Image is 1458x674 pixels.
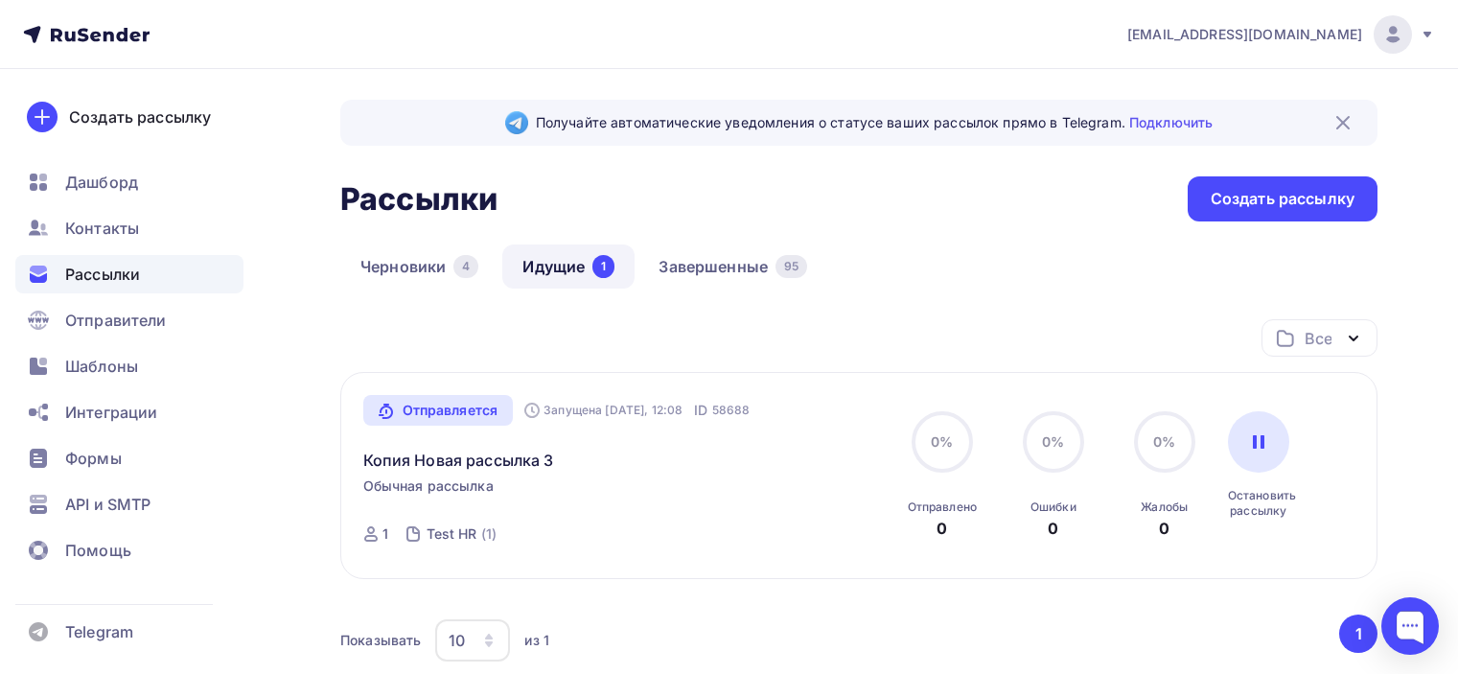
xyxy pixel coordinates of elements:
[65,493,150,516] span: API и SMTP
[775,255,807,278] div: 95
[1129,114,1213,130] a: Подключить
[65,620,133,643] span: Telegram
[1030,500,1076,515] div: Ошибки
[481,524,497,544] div: (1)
[449,629,465,652] div: 10
[1153,433,1175,450] span: 0%
[505,111,528,134] img: Telegram
[931,433,953,450] span: 0%
[65,309,167,332] span: Отправители
[69,105,211,128] div: Создать рассылку
[340,244,498,289] a: Черновики4
[65,355,138,378] span: Шаблоны
[1336,615,1378,653] ul: Pagination
[502,244,635,289] a: Идущие1
[363,449,554,472] a: Копия Новая рассылка 3
[524,631,549,650] div: из 1
[425,519,498,549] a: Test HR (1)
[1048,517,1058,540] div: 0
[536,113,1213,132] span: Получайте автоматические уведомления о статусе ваших рассылок прямо в Telegram.
[1305,327,1331,350] div: Все
[340,180,498,219] h2: Рассылки
[363,476,494,496] span: Обычная рассылка
[1127,15,1435,54] a: [EMAIL_ADDRESS][DOMAIN_NAME]
[453,255,478,278] div: 4
[15,347,243,385] a: Шаблоны
[1042,433,1064,450] span: 0%
[1141,500,1188,515] div: Жалобы
[65,217,139,240] span: Контакты
[1127,25,1362,44] span: [EMAIL_ADDRESS][DOMAIN_NAME]
[524,403,683,418] div: Запущена [DATE], 12:08
[65,401,157,424] span: Интеграции
[694,401,707,420] span: ID
[427,524,477,544] div: Test HR
[382,524,388,544] div: 1
[65,171,138,194] span: Дашборд
[712,401,751,420] span: 58688
[15,439,243,477] a: Формы
[1261,319,1377,357] button: Все
[908,500,977,515] div: Отправлено
[15,209,243,247] a: Контакты
[15,163,243,201] a: Дашборд
[340,631,421,650] div: Показывать
[363,395,514,426] a: Отправляется
[1228,488,1289,519] div: Остановить рассылку
[592,255,614,278] div: 1
[65,539,131,562] span: Помощь
[434,618,511,662] button: 10
[1339,615,1377,653] button: Go to page 1
[1211,188,1354,210] div: Создать рассылку
[65,447,122,470] span: Формы
[15,255,243,293] a: Рассылки
[638,244,827,289] a: Завершенные95
[1159,517,1169,540] div: 0
[937,517,947,540] div: 0
[65,263,140,286] span: Рассылки
[15,301,243,339] a: Отправители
